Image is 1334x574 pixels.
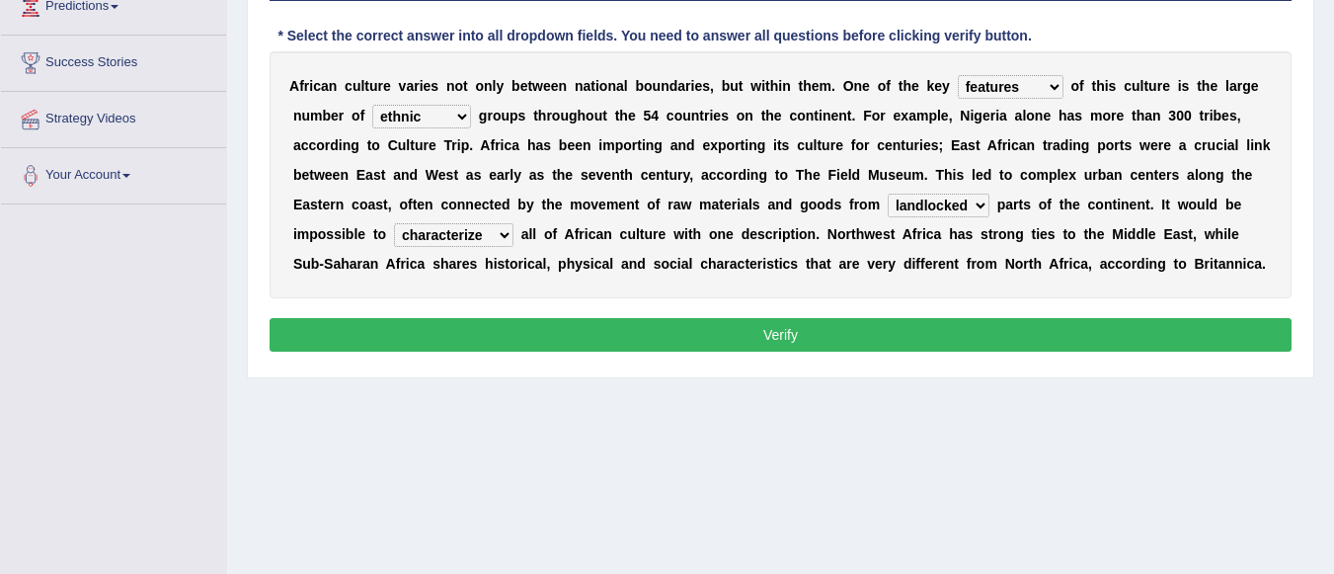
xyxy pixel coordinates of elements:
[1197,78,1202,94] b: t
[1140,78,1144,94] b: l
[484,78,493,94] b: n
[424,78,432,94] b: e
[331,108,339,123] b: e
[497,78,505,94] b: y
[757,137,766,153] b: g
[670,137,678,153] b: a
[905,137,914,153] b: u
[830,108,838,123] b: e
[1204,108,1209,123] b: r
[686,137,695,153] b: d
[741,137,745,153] b: t
[877,137,885,153] b: c
[774,108,782,123] b: e
[960,108,970,123] b: N
[463,78,468,94] b: t
[1027,137,1036,153] b: n
[289,78,299,94] b: A
[812,78,820,94] b: e
[789,108,797,123] b: c
[820,78,831,94] b: m
[293,137,301,153] b: a
[709,108,713,123] b: i
[1022,108,1026,123] b: l
[694,78,702,94] b: e
[383,78,391,94] b: e
[682,108,691,123] b: u
[782,78,791,94] b: n
[727,137,736,153] b: o
[911,78,919,94] b: e
[923,137,931,153] b: e
[406,78,414,94] b: a
[678,137,687,153] b: n
[602,137,614,153] b: m
[968,137,976,153] b: s
[415,137,424,153] b: u
[520,78,528,94] b: e
[814,137,818,153] b: l
[803,78,812,94] b: h
[1026,108,1035,123] b: o
[851,137,856,153] b: f
[999,108,1007,123] b: a
[339,108,344,123] b: r
[535,137,543,153] b: a
[1178,78,1182,94] b: i
[527,78,532,94] b: t
[843,78,854,94] b: O
[654,137,663,153] b: g
[461,137,470,153] b: p
[351,137,359,153] b: g
[651,108,659,123] b: 4
[345,78,353,94] b: c
[691,108,700,123] b: n
[937,108,941,123] b: l
[685,78,690,94] b: r
[1035,108,1044,123] b: n
[710,78,714,94] b: ,
[511,78,520,94] b: b
[543,78,551,94] b: e
[1,36,226,85] a: Success Stories
[928,108,937,123] b: p
[805,137,814,153] b: u
[398,137,407,153] b: u
[369,78,378,94] b: u
[637,137,642,153] b: t
[1162,78,1170,94] b: e
[623,137,632,153] b: o
[1237,108,1241,123] b: ,
[691,78,695,94] b: i
[710,137,718,153] b: x
[352,108,360,123] b: o
[799,78,804,94] b: t
[1242,78,1251,94] b: g
[1210,78,1217,94] b: e
[901,137,905,153] b: t
[674,108,683,123] b: o
[642,137,646,153] b: i
[713,108,721,123] b: e
[1079,78,1084,94] b: f
[976,137,981,153] b: t
[730,78,739,94] b: u
[1,92,226,141] a: Strategy Videos
[941,108,949,123] b: e
[1132,78,1140,94] b: u
[770,78,779,94] b: h
[761,108,766,123] b: t
[987,137,997,153] b: A
[1225,78,1229,94] b: l
[532,78,543,94] b: w
[862,78,870,94] b: e
[823,108,831,123] b: n
[777,137,782,153] b: t
[748,137,757,153] b: n
[982,108,990,123] b: e
[761,78,765,94] b: i
[669,78,678,94] b: d
[854,78,863,94] b: n
[797,108,806,123] b: o
[360,78,364,94] b: l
